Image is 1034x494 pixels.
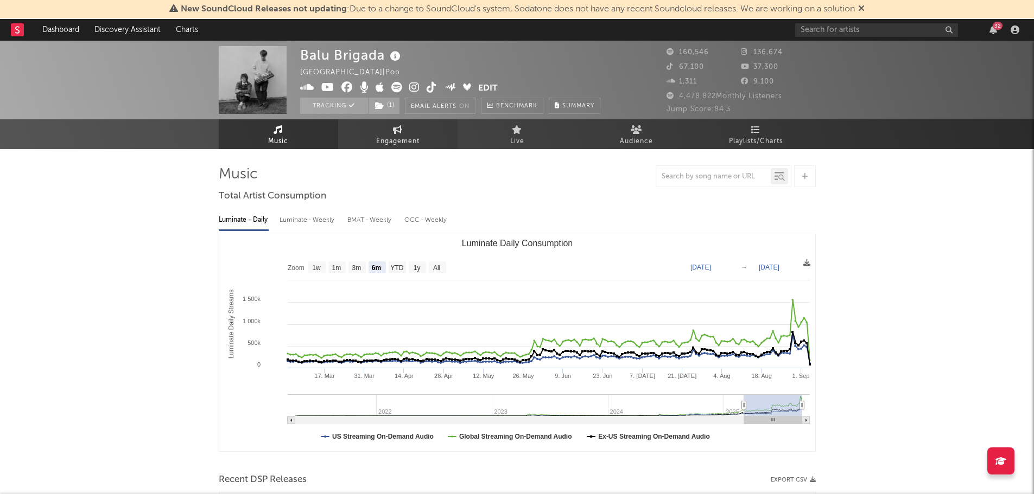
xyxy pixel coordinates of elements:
svg: Luminate Daily Consumption [219,234,815,451]
span: 67,100 [667,63,704,70]
a: Charts [168,19,206,41]
text: 28. Apr [434,373,453,379]
text: → [741,264,747,271]
text: 17. Mar [314,373,335,379]
button: Email AlertsOn [405,98,475,114]
div: OCC - Weekly [404,211,448,229]
text: 3m [352,264,361,272]
text: Zoom [288,264,305,272]
button: Tracking [300,98,368,114]
button: (1) [369,98,399,114]
text: [DATE] [690,264,711,271]
text: 6m [371,264,380,272]
span: Total Artist Consumption [219,190,326,203]
a: Live [458,119,577,149]
a: Music [219,119,338,149]
text: 7. [DATE] [630,373,655,379]
span: Playlists/Charts [729,135,783,148]
a: Discovery Assistant [87,19,168,41]
text: 31. Mar [354,373,375,379]
a: Playlists/Charts [696,119,816,149]
text: Luminate Daily Consumption [461,239,573,248]
text: 1. Sep [792,373,809,379]
text: All [433,264,440,272]
button: 32 [989,25,997,34]
text: 1 500k [242,296,261,302]
text: 1m [332,264,341,272]
span: : Due to a change to SoundCloud's system, Sodatone does not have any recent Soundcloud releases. ... [181,5,855,14]
button: Edit [478,82,498,95]
text: 14. Apr [394,373,413,379]
text: Ex-US Streaming On-Demand Audio [598,433,710,440]
input: Search by song name or URL [656,172,771,181]
span: Jump Score: 84.3 [667,106,731,113]
span: Music [268,135,288,148]
span: 37,300 [741,63,778,70]
text: YTD [390,264,403,272]
div: 32 [993,22,1003,30]
text: 23. Jun [593,373,612,379]
span: Benchmark [496,100,537,113]
span: Summary [562,103,594,109]
span: Audience [620,135,653,148]
div: Balu Brigada [300,46,403,64]
input: Search for artists [795,23,958,37]
text: 9. Jun [555,373,571,379]
div: [GEOGRAPHIC_DATA] | Pop [300,66,413,79]
span: 1,311 [667,78,697,85]
span: 9,100 [741,78,774,85]
text: 4. Aug [713,373,730,379]
text: [DATE] [759,264,779,271]
text: 0 [257,361,260,368]
text: 18. Aug [751,373,771,379]
text: 1w [312,264,321,272]
span: Engagement [376,135,420,148]
span: Live [510,135,524,148]
text: 1y [413,264,420,272]
text: Global Streaming On-Demand Audio [459,433,572,440]
span: Recent DSP Releases [219,473,307,486]
a: Engagement [338,119,458,149]
button: Summary [549,98,600,114]
text: 500k [248,339,261,346]
span: 4,478,822 Monthly Listeners [667,93,782,100]
text: Luminate Daily Streams [227,290,234,358]
span: 160,546 [667,49,709,56]
text: 21. [DATE] [668,373,696,379]
span: 136,674 [741,49,783,56]
text: 12. May [473,373,494,379]
span: Dismiss [858,5,865,14]
a: Dashboard [35,19,87,41]
span: New SoundCloud Releases not updating [181,5,347,14]
text: 1 000k [242,318,261,324]
span: ( 1 ) [368,98,400,114]
a: Audience [577,119,696,149]
button: Export CSV [771,477,816,483]
em: On [459,104,470,110]
text: 26. May [512,373,534,379]
text: US Streaming On-Demand Audio [332,433,434,440]
div: BMAT - Weekly [347,211,394,229]
div: Luminate - Daily [219,211,269,229]
div: Luminate - Weekly [280,211,337,229]
a: Benchmark [481,98,543,114]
